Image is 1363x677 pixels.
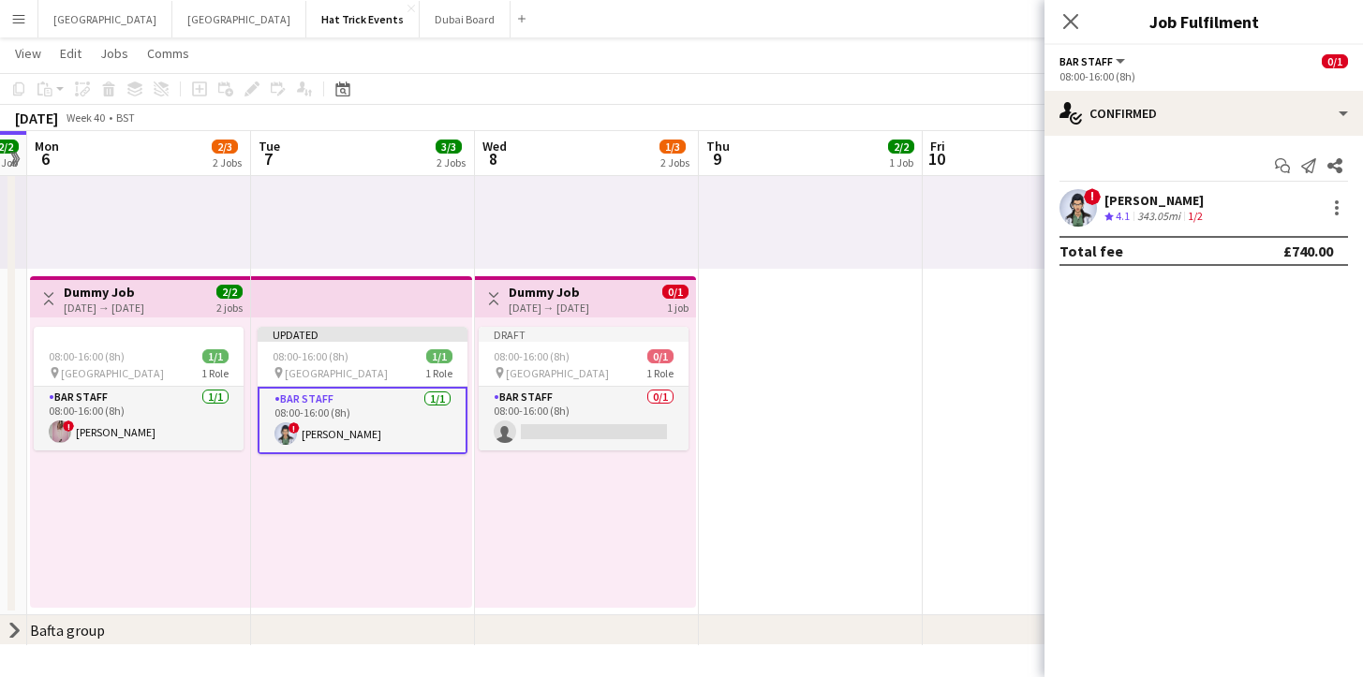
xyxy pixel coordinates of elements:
div: BST [116,110,135,125]
button: Hat Trick Events [306,1,420,37]
div: Bafta group [30,621,105,640]
div: [DATE] → [DATE] [509,301,589,315]
app-job-card: Updated08:00-16:00 (8h)1/1 [GEOGRAPHIC_DATA]1 RoleBar Staff1/108:00-16:00 (8h)![PERSON_NAME] [258,327,467,454]
span: Thu [706,138,730,155]
div: £740.00 [1283,242,1333,260]
span: Comms [147,45,189,62]
span: Tue [259,138,280,155]
div: 1 job [667,299,689,315]
app-card-role: Bar Staff1/108:00-16:00 (8h)![PERSON_NAME] [258,387,467,454]
span: 1/3 [659,140,686,154]
span: 08:00-16:00 (8h) [49,349,125,363]
div: Updated [258,327,467,342]
span: Mon [35,138,59,155]
span: [GEOGRAPHIC_DATA] [506,366,609,380]
app-skills-label: 1/2 [1188,209,1203,223]
span: 2/3 [212,140,238,154]
span: 1/1 [426,349,452,363]
h3: Dummy Job [64,284,144,301]
span: 0/1 [1322,54,1348,68]
span: 2/2 [888,140,914,154]
span: ! [63,420,74,432]
div: Total fee [1059,242,1123,260]
div: Confirmed [1044,91,1363,136]
div: 2 Jobs [437,155,466,169]
span: 0/1 [647,349,674,363]
div: [DATE] → [DATE] [64,301,144,315]
div: 343.05mi [1133,209,1184,225]
span: Wed [482,138,507,155]
div: 2 Jobs [660,155,689,169]
div: 2 jobs [216,299,243,315]
div: Draft [479,327,689,342]
span: ! [1084,188,1101,205]
span: 6 [32,148,59,169]
span: Bar Staff [1059,54,1113,68]
span: 2/2 [216,285,243,299]
span: 9 [704,148,730,169]
div: 1 Job [889,155,913,169]
span: 8 [480,148,507,169]
span: Fri [930,138,945,155]
span: Week 40 [62,110,109,125]
span: Jobs [100,45,128,62]
span: [GEOGRAPHIC_DATA] [285,366,388,380]
h3: Dummy Job [509,284,589,301]
span: 1 Role [201,366,229,380]
span: 7 [256,148,280,169]
span: View [15,45,41,62]
span: 1/1 [202,349,229,363]
a: Edit [52,41,89,66]
div: 08:00-16:00 (8h) [1059,69,1348,83]
app-card-role: Bar Staff0/108:00-16:00 (8h) [479,387,689,450]
span: ! [289,422,300,434]
span: 4.1 [1116,209,1130,223]
span: 08:00-16:00 (8h) [494,349,570,363]
h3: Job Fulfilment [1044,9,1363,34]
app-job-card: Draft08:00-16:00 (8h)0/1 [GEOGRAPHIC_DATA]1 RoleBar Staff0/108:00-16:00 (8h) [479,327,689,450]
span: 08:00-16:00 (8h) [273,349,348,363]
span: Edit [60,45,81,62]
app-card-role: Bar Staff1/108:00-16:00 (8h)![PERSON_NAME] [34,387,244,450]
a: View [7,41,49,66]
app-job-card: 08:00-16:00 (8h)1/1 [GEOGRAPHIC_DATA]1 RoleBar Staff1/108:00-16:00 (8h)![PERSON_NAME] [34,327,244,450]
div: 2 Jobs [213,155,242,169]
button: [GEOGRAPHIC_DATA] [172,1,306,37]
span: 3/3 [436,140,462,154]
div: [DATE] [15,109,58,127]
span: 0/1 [662,285,689,299]
a: Comms [140,41,197,66]
span: 1 Role [425,366,452,380]
button: Bar Staff [1059,54,1128,68]
div: [PERSON_NAME] [1104,192,1207,209]
span: 1 Role [646,366,674,380]
a: Jobs [93,41,136,66]
button: Dubai Board [420,1,511,37]
button: [GEOGRAPHIC_DATA] [38,1,172,37]
span: 10 [927,148,945,169]
span: [GEOGRAPHIC_DATA] [61,366,164,380]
